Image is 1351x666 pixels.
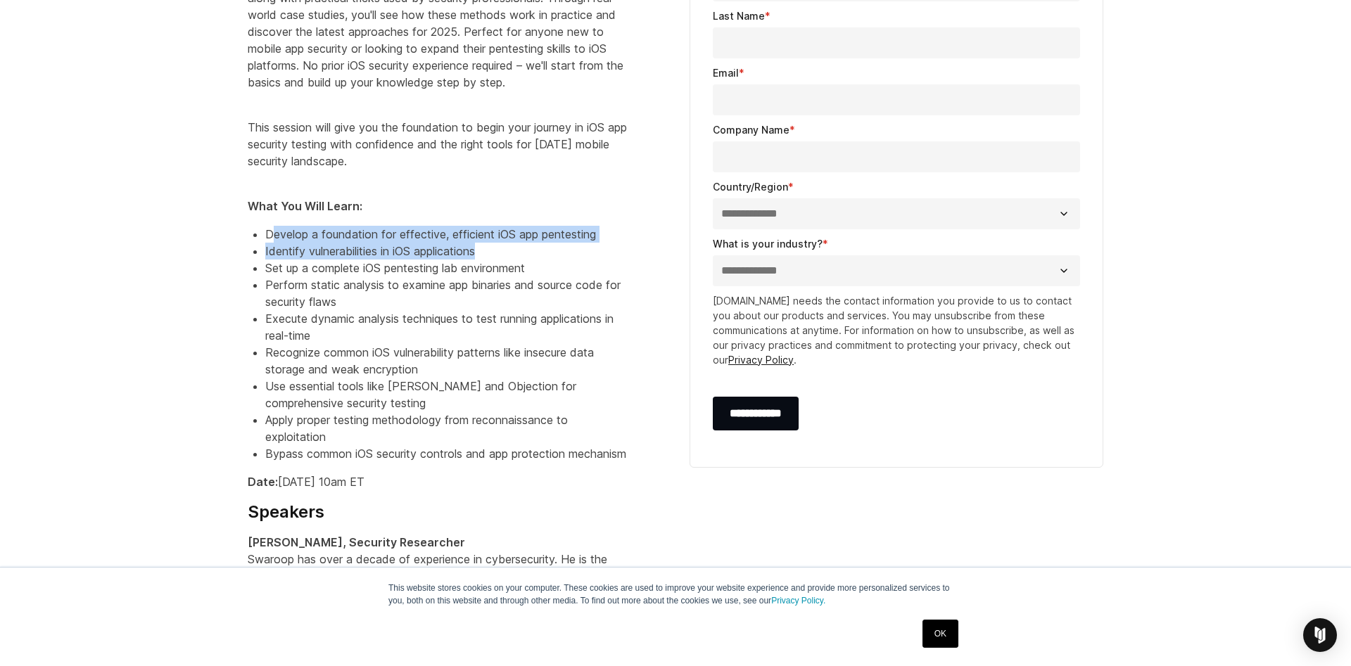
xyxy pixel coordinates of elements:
[265,260,628,276] li: Set up a complete iOS pentesting lab environment
[728,354,794,366] a: Privacy Policy
[713,293,1080,367] p: [DOMAIN_NAME] needs the contact information you provide to us to contact you about our products a...
[248,473,628,490] p: [DATE] 10am ET
[248,501,628,523] h4: Speakers
[713,181,788,193] span: Country/Region
[265,243,628,260] li: Identify vulnerabilities in iOS applications
[713,124,789,136] span: Company Name
[248,199,362,213] strong: What You Will Learn:
[1303,618,1337,652] div: Open Intercom Messenger
[265,445,628,462] li: Bypass common iOS security controls and app protection mechanism
[265,276,628,310] li: Perform static analysis to examine app binaries and source code for security flaws
[265,310,628,344] li: Execute dynamic analysis techniques to test running applications in real-time
[265,344,628,378] li: Recognize common iOS vulnerability patterns like insecure data storage and weak encryption
[265,226,628,243] li: Develop a foundation for effective, efficient iOS app pentesting
[248,120,627,168] span: This session will give you the foundation to begin your journey in iOS app security testing with ...
[265,378,628,411] li: Use essential tools like [PERSON_NAME] and Objection for comprehensive security testing
[248,475,278,489] strong: Date:
[713,238,823,250] span: What is your industry?
[922,620,958,648] a: OK
[713,67,739,79] span: Email
[248,535,465,549] strong: [PERSON_NAME], Security Researcher
[713,10,765,22] span: Last Name
[771,596,825,606] a: Privacy Policy.
[388,582,963,607] p: This website stores cookies on your computer. These cookies are used to improve your website expe...
[265,411,628,445] li: Apply proper testing methodology from reconnaissance to exploitation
